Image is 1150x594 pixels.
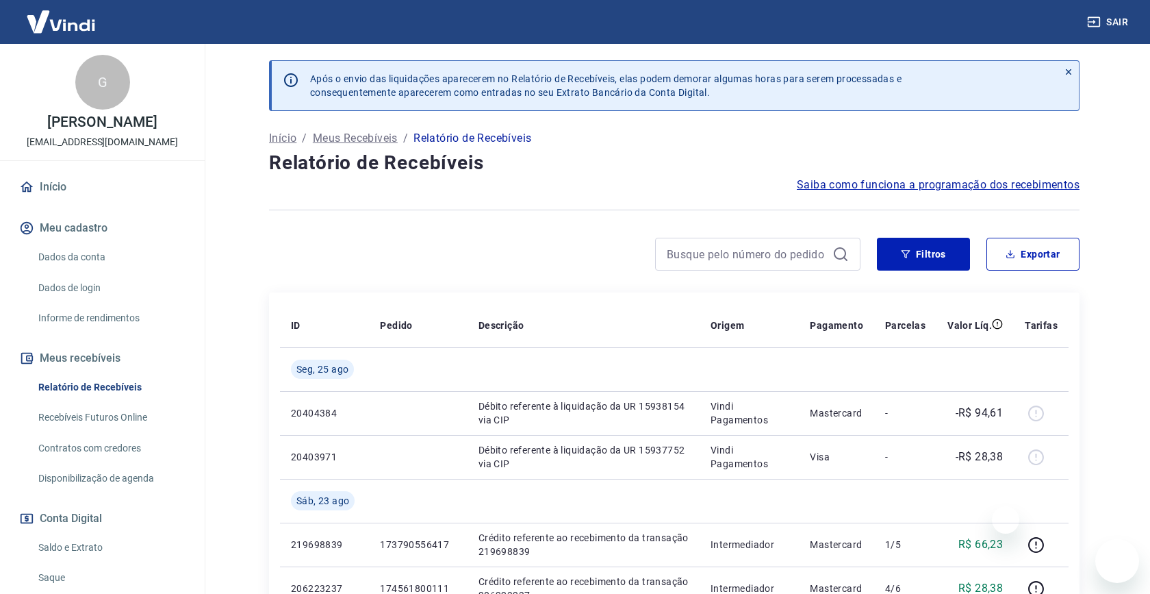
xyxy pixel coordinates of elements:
p: Pedido [380,319,412,332]
button: Filtros [877,238,970,271]
p: Débito referente à liquidação da UR 15938154 via CIP [478,399,689,427]
img: Vindi [16,1,105,42]
p: [PERSON_NAME] [47,115,157,129]
a: Informe de rendimentos [33,304,188,332]
p: 20404384 [291,406,358,420]
input: Busque pelo número do pedido [667,244,827,264]
a: Relatório de Recebíveis [33,373,188,401]
p: Tarifas [1025,319,1058,332]
div: G [75,55,130,110]
p: Mastercard [810,538,863,552]
p: Relatório de Recebíveis [413,130,531,147]
a: Saldo e Extrato [33,534,188,562]
span: Seg, 25 ago [296,362,348,376]
button: Meu cadastro [16,213,188,243]
a: Dados de login [33,274,188,302]
p: / [403,130,408,147]
p: 20403971 [291,450,358,464]
p: [EMAIL_ADDRESS][DOMAIN_NAME] [27,135,178,149]
iframe: Close message [992,506,1019,534]
p: Vindi Pagamentos [711,399,788,427]
p: Pagamento [810,319,863,332]
p: Crédito referente ao recebimento da transação 219698839 [478,531,689,558]
button: Exportar [986,238,1079,271]
a: Disponibilização de agenda [33,465,188,493]
a: Contratos com credores [33,434,188,462]
a: Saiba como funciona a programação dos recebimentos [797,177,1079,193]
p: - [885,450,925,464]
a: Meus Recebíveis [313,130,398,147]
p: 1/5 [885,538,925,552]
iframe: Button to launch messaging window [1095,539,1139,583]
button: Meus recebíveis [16,343,188,373]
p: Origem [711,319,744,332]
a: Saque [33,564,188,592]
p: Mastercard [810,406,863,420]
p: Intermediador [711,538,788,552]
p: Valor Líq. [947,319,992,332]
p: Vindi Pagamentos [711,443,788,471]
p: Após o envio das liquidações aparecerem no Relatório de Recebíveis, elas podem demorar algumas ho... [310,72,902,99]
a: Recebíveis Futuros Online [33,404,188,432]
p: Débito referente à liquidação da UR 15937752 via CIP [478,443,689,471]
a: Início [16,172,188,202]
p: -R$ 94,61 [956,405,1004,421]
p: Parcelas [885,319,925,332]
p: Visa [810,450,863,464]
p: - [885,406,925,420]
p: / [302,130,307,147]
p: -R$ 28,38 [956,449,1004,465]
h4: Relatório de Recebíveis [269,149,1079,177]
p: R$ 66,23 [958,536,1003,553]
p: 173790556417 [380,538,456,552]
p: Descrição [478,319,524,332]
span: Sáb, 23 ago [296,494,349,508]
p: 219698839 [291,538,358,552]
button: Conta Digital [16,504,188,534]
button: Sair [1084,10,1134,35]
p: ID [291,319,301,332]
a: Início [269,130,296,147]
a: Dados da conta [33,243,188,271]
